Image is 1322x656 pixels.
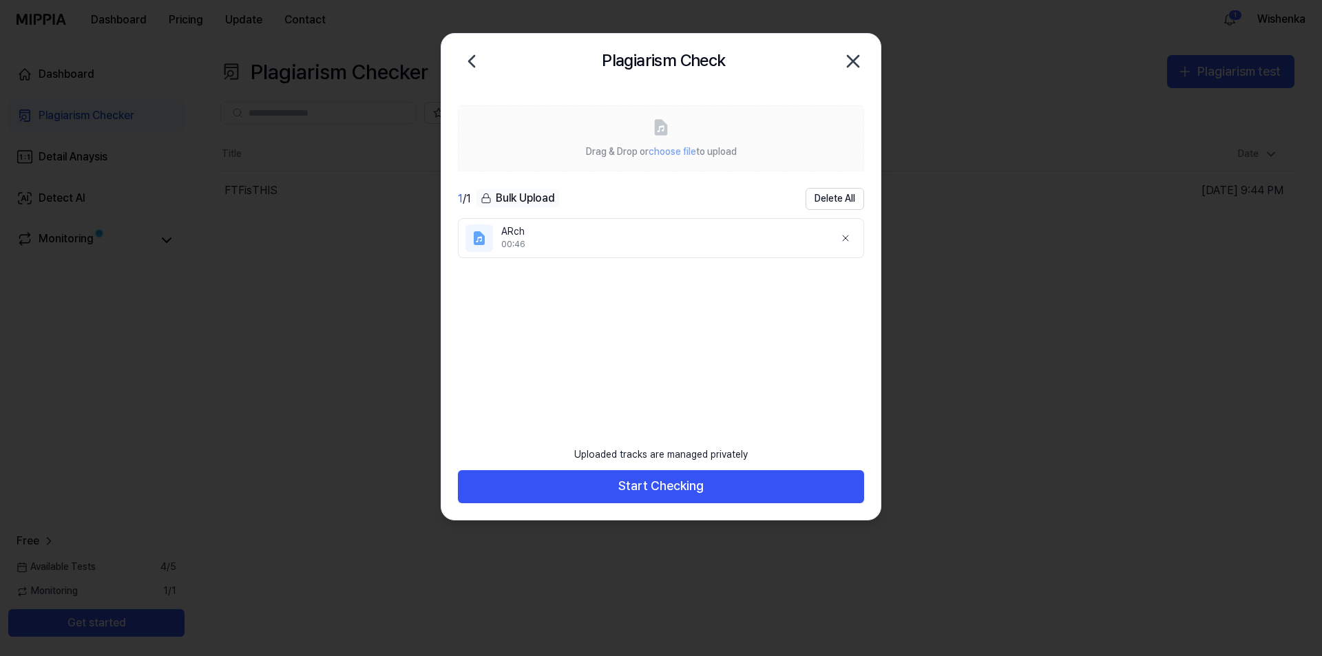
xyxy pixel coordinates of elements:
div: Bulk Upload [476,189,559,208]
button: Bulk Upload [476,189,559,209]
span: Drag & Drop or to upload [586,146,737,157]
h2: Plagiarism Check [602,47,725,74]
button: Delete All [806,188,864,210]
div: / 1 [458,191,471,207]
span: 1 [458,192,463,205]
button: Start Checking [458,470,864,503]
div: Uploaded tracks are managed privately [566,440,756,470]
span: choose file [649,146,696,157]
div: 00:46 [501,239,823,251]
div: ARch [501,225,823,239]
